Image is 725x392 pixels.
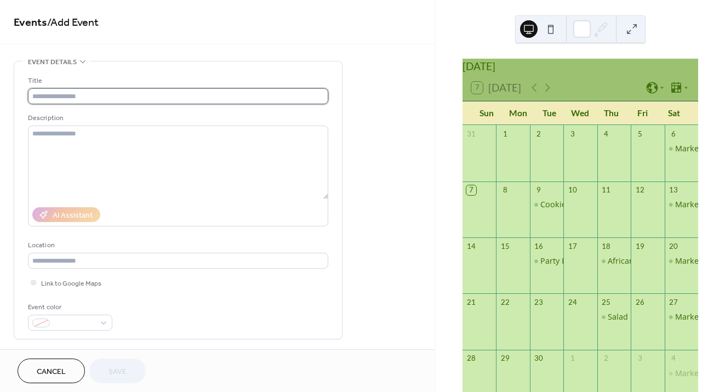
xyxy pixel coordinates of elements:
[28,75,326,87] div: Title
[601,129,611,139] div: 4
[567,129,577,139] div: 3
[534,185,544,195] div: 9
[596,101,627,125] div: Thu
[669,354,678,363] div: 4
[500,298,510,308] div: 22
[41,278,101,289] span: Link to Google Maps
[18,359,85,383] button: Cancel
[530,255,563,266] div: Party Prep: Hors D'oeuvres & Drinks
[540,199,630,210] div: Cookie Decorating Class
[601,354,611,363] div: 2
[500,241,510,251] div: 15
[658,101,689,125] div: Sat
[675,199,701,210] div: Market
[534,354,544,363] div: 30
[635,185,644,195] div: 12
[597,255,631,266] div: African Cuisine Class
[675,311,701,322] div: Market
[471,101,503,125] div: Sun
[665,255,698,266] div: Market
[500,185,510,195] div: 8
[47,12,99,33] span: / Add Event
[534,101,565,125] div: Tue
[601,298,611,308] div: 25
[597,311,631,322] div: Salad Dressing
[14,12,47,33] a: Events
[635,129,644,139] div: 5
[503,101,534,125] div: Mon
[627,101,658,125] div: Fri
[564,101,596,125] div: Wed
[675,368,701,379] div: Market
[669,129,678,139] div: 6
[567,185,577,195] div: 10
[669,185,678,195] div: 13
[466,354,476,363] div: 28
[665,311,698,322] div: Market
[567,298,577,308] div: 24
[534,298,544,308] div: 23
[567,241,577,251] div: 17
[500,354,510,363] div: 29
[28,112,326,124] div: Description
[466,129,476,139] div: 31
[665,368,698,379] div: Market
[540,255,675,266] div: Party Prep: Hors D'oeuvres & Drinks
[601,241,611,251] div: 18
[608,311,663,322] div: Salad Dressing
[463,59,698,75] div: [DATE]
[28,56,77,68] span: Event details
[466,185,476,195] div: 7
[608,255,685,266] div: African Cuisine Class
[534,241,544,251] div: 16
[28,302,110,313] div: Event color
[675,255,701,266] div: Market
[635,298,644,308] div: 26
[665,143,698,154] div: Market
[534,129,544,139] div: 2
[567,354,577,363] div: 1
[28,240,326,251] div: Location
[669,241,678,251] div: 20
[675,143,701,154] div: Market
[466,298,476,308] div: 21
[601,185,611,195] div: 11
[37,366,66,378] span: Cancel
[466,241,476,251] div: 14
[635,241,644,251] div: 19
[500,129,510,139] div: 1
[530,199,563,210] div: Cookie Decorating Class
[665,199,698,210] div: Market
[669,298,678,308] div: 27
[635,354,644,363] div: 3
